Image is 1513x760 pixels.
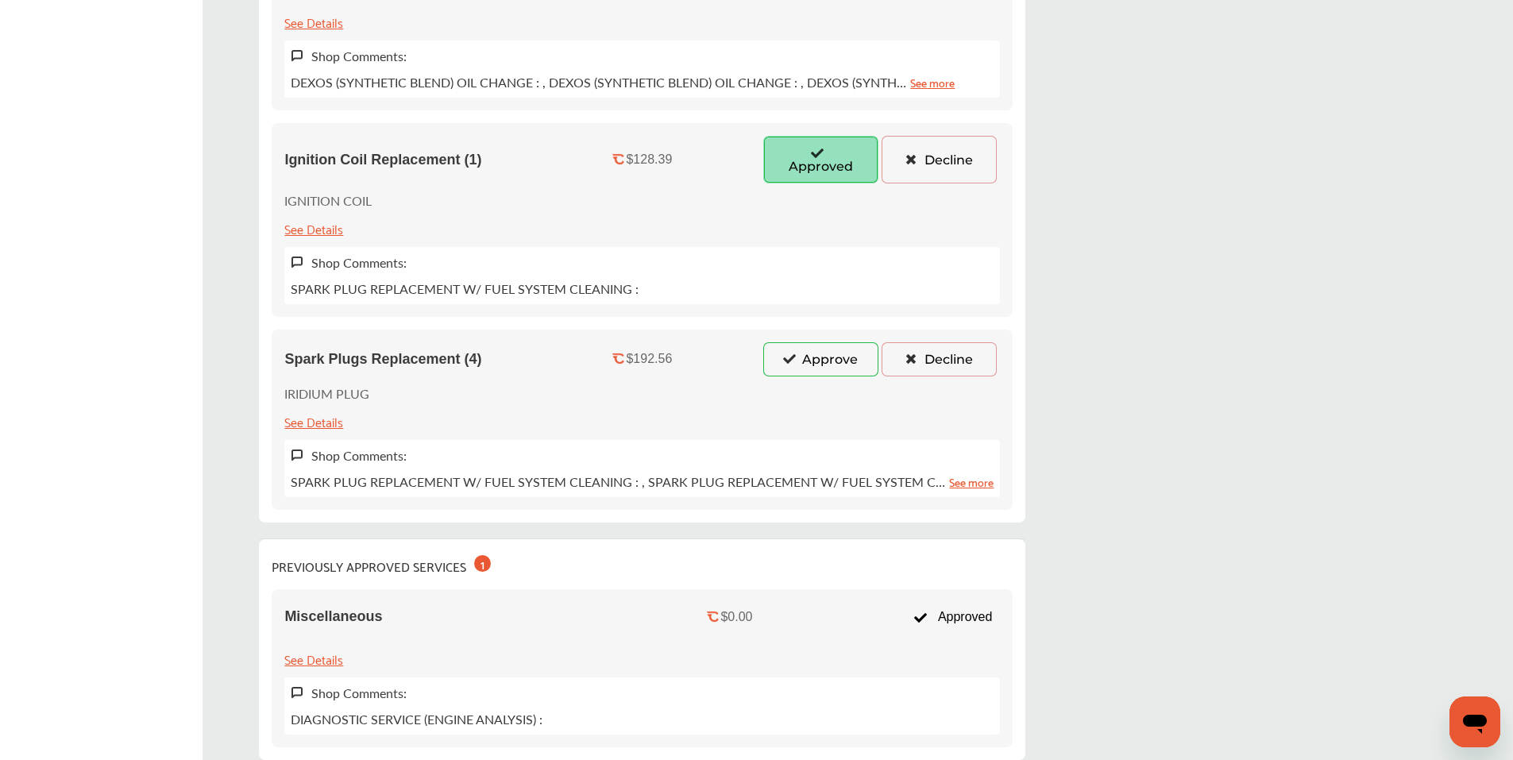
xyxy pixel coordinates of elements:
button: Decline [882,342,997,376]
div: See Details [284,218,343,239]
p: IRIDIUM PLUG [284,384,369,403]
iframe: Button to launch messaging window [1449,696,1500,747]
label: Shop Comments: [311,47,407,65]
div: See Details [284,411,343,432]
div: $192.56 [626,352,672,366]
label: Shop Comments: [311,446,407,465]
button: Approve [763,342,878,376]
label: Shop Comments: [311,253,407,272]
button: Approved [763,136,878,183]
p: SPARK PLUG REPLACEMENT W/ FUEL SYSTEM CLEANING : , SPARK PLUG REPLACEMENT W/ FUEL SYSTEM C… [291,473,994,491]
img: svg+xml;base64,PHN2ZyB3aWR0aD0iMTYiIGhlaWdodD0iMTciIHZpZXdCb3g9IjAgMCAxNiAxNyIgZmlsbD0ibm9uZSIgeG... [291,686,303,700]
a: See more [910,73,955,91]
p: DEXOS (SYNTHETIC BLEND) OIL CHANGE : , DEXOS (SYNTHETIC BLEND) OIL CHANGE : , DEXOS (SYNTH… [291,73,955,91]
div: PREVIOUSLY APPROVED SERVICES [272,552,491,577]
p: DIAGNOSTIC SERVICE (ENGINE ANALYSIS) : [291,710,542,728]
p: SPARK PLUG REPLACEMENT W/ FUEL SYSTEM CLEANING : [291,280,639,298]
button: Decline [882,136,997,183]
div: 1 [474,555,491,572]
div: See Details [284,648,343,669]
div: Approved [905,602,1000,632]
div: $0.00 [720,610,752,624]
span: Miscellaneous [284,608,382,625]
img: svg+xml;base64,PHN2ZyB3aWR0aD0iMTYiIGhlaWdodD0iMTciIHZpZXdCb3g9IjAgMCAxNiAxNyIgZmlsbD0ibm9uZSIgeG... [291,449,303,462]
div: $128.39 [626,152,672,167]
img: svg+xml;base64,PHN2ZyB3aWR0aD0iMTYiIGhlaWdodD0iMTciIHZpZXdCb3g9IjAgMCAxNiAxNyIgZmlsbD0ibm9uZSIgeG... [291,49,303,63]
img: svg+xml;base64,PHN2ZyB3aWR0aD0iMTYiIGhlaWdodD0iMTciIHZpZXdCb3g9IjAgMCAxNiAxNyIgZmlsbD0ibm9uZSIgeG... [291,256,303,269]
p: IGNITION COIL [284,191,372,210]
label: Shop Comments: [311,684,407,702]
span: Spark Plugs Replacement (4) [284,351,481,368]
span: Ignition Coil Replacement (1) [284,152,481,168]
a: See more [949,473,994,491]
div: See Details [284,11,343,33]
